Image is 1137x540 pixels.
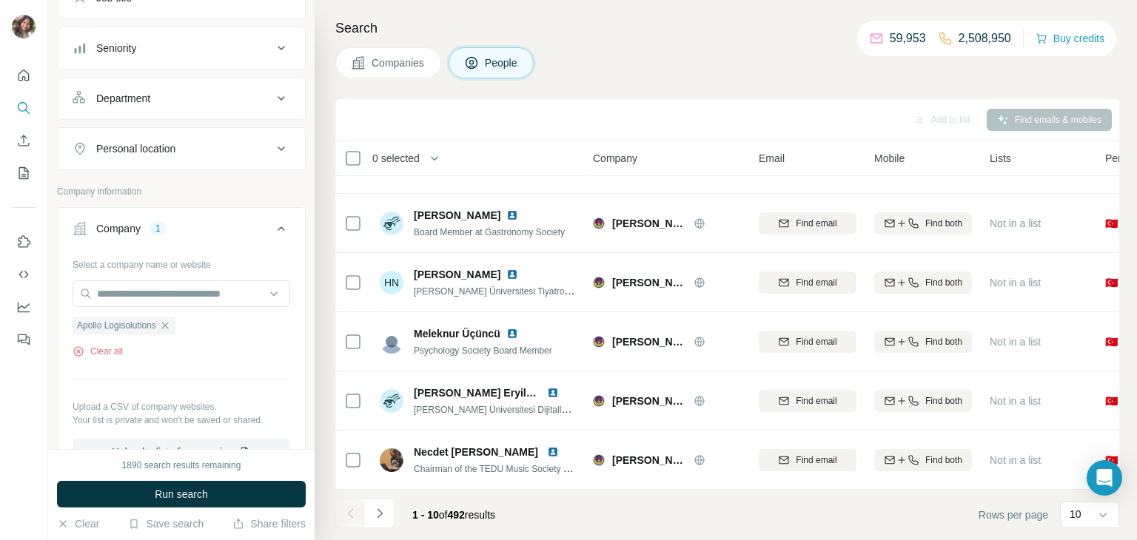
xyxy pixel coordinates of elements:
button: Find email [759,331,856,353]
span: [PERSON_NAME][GEOGRAPHIC_DATA] [612,216,686,231]
span: [PERSON_NAME] Eryilmaz [414,387,546,399]
button: Use Surfe on LinkedIn [12,229,36,255]
button: Find both [874,331,972,353]
button: Find email [759,390,856,412]
p: Upload a CSV of company websites. [73,400,290,414]
span: 0 selected [372,151,420,166]
span: 🇹🇷 [1105,275,1118,290]
span: Lists [990,151,1011,166]
button: Save search [128,516,204,531]
img: Logo of TED Üniversitesi [593,336,605,348]
button: Share filters [232,516,306,531]
span: Chair of the Board Of Directors [414,168,536,178]
button: My lists [12,160,36,186]
p: Company information [57,185,306,198]
div: Open Intercom Messenger [1087,460,1122,496]
button: Buy credits [1036,28,1104,49]
div: Select a company name or website [73,252,290,271]
img: Avatar [380,212,403,235]
span: Find both [925,453,962,467]
span: Board Member at Gastronomy Society [414,227,565,237]
img: Avatar [12,15,36,38]
div: Company [96,221,141,236]
span: 🇹🇷 [1105,394,1118,408]
span: Find both [925,394,962,408]
button: Company1 [58,211,305,252]
button: Seniority [58,30,305,66]
p: 2,508,950 [959,30,1011,47]
span: [PERSON_NAME][GEOGRAPHIC_DATA] [612,334,686,349]
img: Logo of TED Üniversitesi [593,454,605,466]
div: Seniority [96,41,136,55]
span: Companies [372,55,426,70]
span: People [485,55,519,70]
button: Find both [874,390,972,412]
button: Clear all [73,345,123,358]
span: Find email [796,276,836,289]
span: 🇹🇷 [1105,216,1118,231]
span: [PERSON_NAME] Üniversitesi Tiyatro Topluluğu Yönetim kurulu Üyesi [414,285,691,297]
span: Find both [925,217,962,230]
span: results [412,509,495,521]
span: Necdet [PERSON_NAME] [414,446,538,458]
span: Find email [796,335,836,348]
p: 59,953 [890,30,926,47]
img: LinkedIn logo [547,387,559,399]
img: Logo of TED Üniversitesi [593,277,605,288]
span: [PERSON_NAME][GEOGRAPHIC_DATA] [612,394,686,408]
img: Avatar [380,448,403,472]
span: Run search [155,487,208,502]
span: Mobile [874,151,905,166]
button: Enrich CSV [12,127,36,154]
img: LinkedIn logo [506,269,518,280]
button: Clear [57,516,99,531]
button: Personal location [58,131,305,166]
span: [PERSON_NAME] Üniversitesi Dijitalleştirme Komisyonu Üyesi [414,403,662,415]
img: Avatar [380,389,403,413]
span: of [439,509,448,521]
span: 492 [448,509,465,521]
span: Meleknur Üçüncü [414,326,500,341]
img: Avatar [380,330,403,354]
img: Logo of TED Üniversitesi [593,217,605,229]
div: HN [380,271,403,294]
button: Navigate to next page [365,499,395,528]
span: Not in a list [990,277,1041,288]
button: Department [58,81,305,116]
img: LinkedIn logo [506,209,518,221]
span: Email [759,151,785,166]
span: 1 - 10 [412,509,439,521]
span: Chairman of the TEDU Music Society executive board [414,462,626,474]
img: LinkedIn logo [547,446,559,458]
span: [PERSON_NAME][GEOGRAPHIC_DATA] [612,275,686,290]
span: Apollo Logisolutions [77,319,156,332]
div: Department [96,91,150,106]
span: Find email [796,453,836,467]
span: Find email [796,394,836,408]
p: 10 [1070,507,1081,522]
button: Find email [759,449,856,471]
button: Feedback [12,326,36,353]
span: [PERSON_NAME] [414,267,500,282]
button: Use Surfe API [12,261,36,288]
span: Not in a list [990,336,1041,348]
span: Psychology Society Board Member [414,345,552,356]
span: 🇹🇷 [1105,334,1118,349]
span: Rows per page [979,507,1048,522]
span: [PERSON_NAME][GEOGRAPHIC_DATA] [612,453,686,468]
span: 🇹🇷 [1105,453,1118,468]
span: Find both [925,335,962,348]
p: Your list is private and won't be saved or shared. [73,414,290,427]
button: Upload a list of companies [73,439,290,465]
span: Not in a list [990,395,1041,407]
h4: Search [335,18,1119,38]
button: Find both [874,449,972,471]
button: Dashboard [12,294,36,320]
img: LinkedIn logo [506,328,518,340]
button: Find email [759,271,856,294]
span: Not in a list [990,454,1041,466]
span: Find email [796,217,836,230]
img: Logo of TED Üniversitesi [593,395,605,407]
button: Find email [759,212,856,234]
span: [PERSON_NAME] [414,208,500,223]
